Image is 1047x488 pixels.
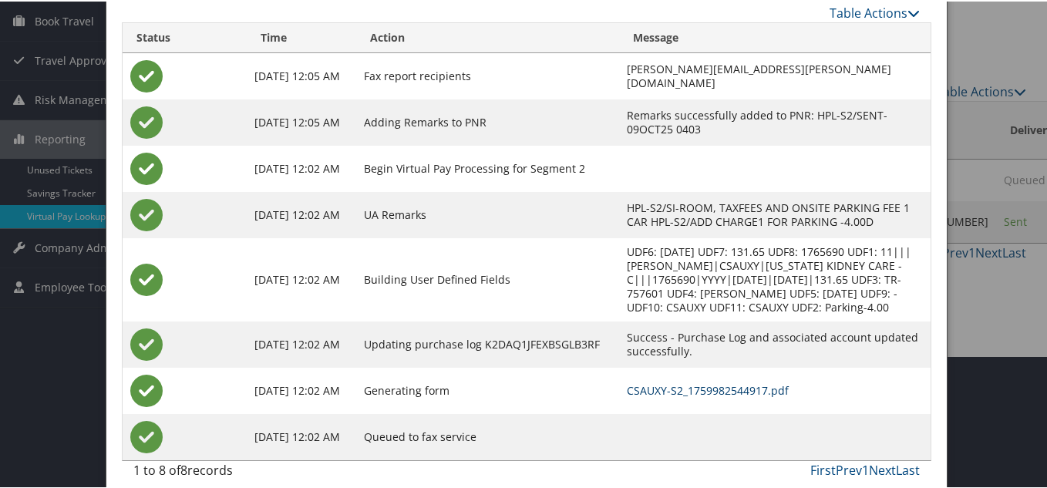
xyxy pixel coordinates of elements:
[356,144,620,190] td: Begin Virtual Pay Processing for Segment 2
[180,460,187,477] span: 8
[830,3,920,20] a: Table Actions
[247,320,355,366] td: [DATE] 12:02 AM
[619,98,931,144] td: Remarks successfully added to PNR: HPL-S2/SENT-09OCT25 0403
[356,237,620,320] td: Building User Defined Fields
[356,52,620,98] td: Fax report recipients
[247,22,355,52] th: Time: activate to sort column ascending
[356,98,620,144] td: Adding Remarks to PNR
[247,144,355,190] td: [DATE] 12:02 AM
[869,460,896,477] a: Next
[356,190,620,237] td: UA Remarks
[862,460,869,477] a: 1
[619,190,931,237] td: HPL-S2/SI-ROOM, TAXFEES AND ONSITE PARKING FEE 1 CAR HPL-S2/ADD CHARGE1 FOR PARKING -4.00D
[247,366,355,412] td: [DATE] 12:02 AM
[619,237,931,320] td: UDF6: [DATE] UDF7: 131.65 UDF8: 1765690 UDF1: 11|||[PERSON_NAME]|CSAUXY|[US_STATE] KIDNEY CARE - ...
[247,237,355,320] td: [DATE] 12:02 AM
[247,412,355,459] td: [DATE] 12:02 AM
[619,22,931,52] th: Message: activate to sort column ascending
[619,320,931,366] td: Success - Purchase Log and associated account updated successfully.
[247,190,355,237] td: [DATE] 12:02 AM
[356,412,620,459] td: Queued to fax service
[356,22,620,52] th: Action: activate to sort column ascending
[123,22,247,52] th: Status: activate to sort column ascending
[356,366,620,412] td: Generating form
[619,52,931,98] td: [PERSON_NAME][EMAIL_ADDRESS][PERSON_NAME][DOMAIN_NAME]
[247,52,355,98] td: [DATE] 12:05 AM
[356,320,620,366] td: Updating purchase log K2DAQ1JFEXBSGLB3RF
[247,98,355,144] td: [DATE] 12:05 AM
[133,459,313,486] div: 1 to 8 of records
[896,460,920,477] a: Last
[627,382,789,396] a: CSAUXY-S2_1759982544917.pdf
[836,460,862,477] a: Prev
[810,460,836,477] a: First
